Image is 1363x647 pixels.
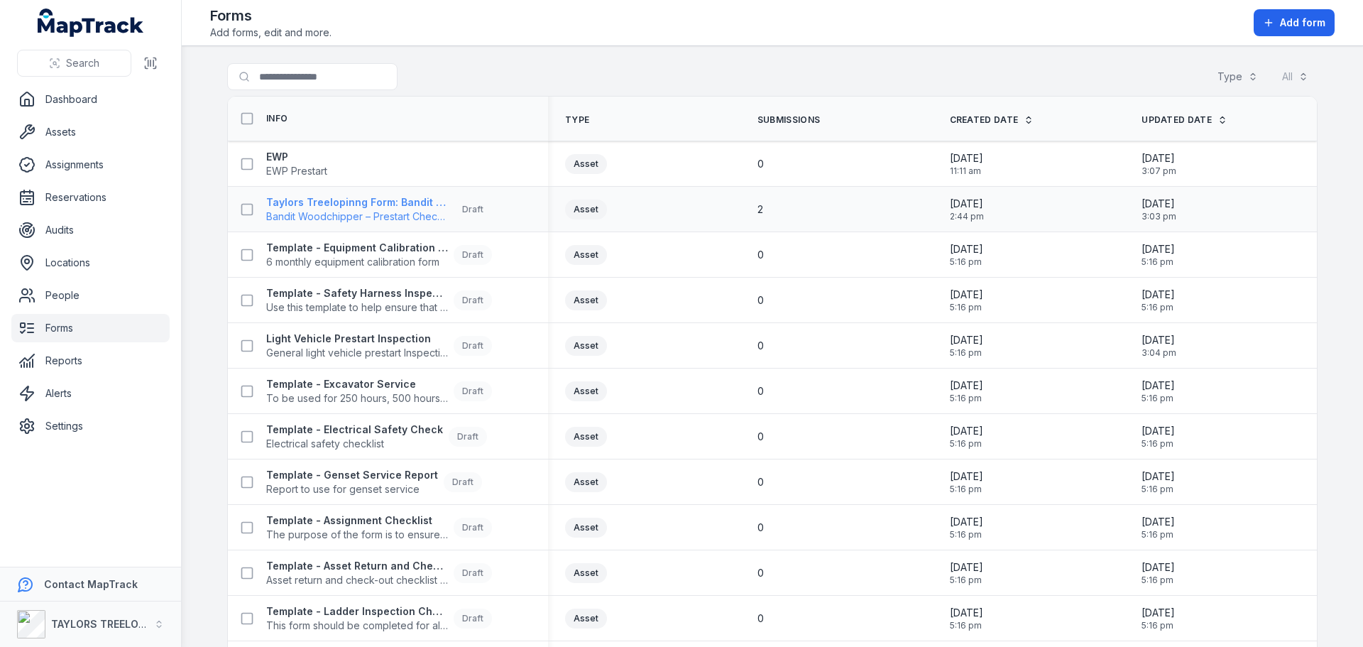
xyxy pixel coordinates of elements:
[266,332,492,360] a: Light Vehicle Prestart InspectionGeneral light vehicle prestart Inspection formDraft
[950,438,983,450] span: 5:16 pm
[1142,438,1175,450] span: 5:16 pm
[454,290,492,310] div: Draft
[1142,560,1175,586] time: 03/06/2025, 5:16:59 pm
[11,347,170,375] a: Reports
[950,575,983,586] span: 5:16 pm
[266,255,448,269] span: 6 monthly equipment calibration form
[950,424,983,438] span: [DATE]
[1142,114,1227,126] a: Updated Date
[266,482,438,496] span: Report to use for genset service
[11,249,170,277] a: Locations
[950,379,983,404] time: 03/06/2025, 5:16:59 pm
[266,423,443,437] strong: Template - Electrical Safety Check
[757,157,764,171] span: 0
[1142,197,1176,222] time: 01/09/2025, 3:03:17 pm
[266,150,327,178] a: EWPEWP Prestart
[950,560,983,575] span: [DATE]
[1142,151,1176,165] span: [DATE]
[51,618,170,630] strong: TAYLORS TREELOPPING
[1142,288,1175,302] span: [DATE]
[565,563,607,583] div: Asset
[266,286,448,300] strong: Template - Safety Harness Inspection
[266,468,482,496] a: Template - Genset Service ReportReport to use for genset serviceDraft
[950,211,984,222] span: 2:44 pm
[11,151,170,179] a: Assignments
[266,377,448,391] strong: Template - Excavator Service
[950,242,983,256] span: [DATE]
[757,384,764,398] span: 0
[757,430,764,444] span: 0
[266,346,448,360] span: General light vehicle prestart Inspection form
[1142,620,1175,631] span: 5:16 pm
[565,336,607,356] div: Asset
[444,472,482,492] div: Draft
[950,114,1019,126] span: Created Date
[266,113,288,124] span: Info
[454,381,492,401] div: Draft
[757,611,764,626] span: 0
[266,377,492,406] a: Template - Excavator ServiceTo be used for 250 hours, 500 hours and 750 hours service only. (1,00...
[266,468,438,482] strong: Template - Genset Service Report
[1142,469,1175,484] span: [DATE]
[1142,197,1176,211] span: [DATE]
[11,412,170,440] a: Settings
[757,475,764,489] span: 0
[1142,484,1175,495] span: 5:16 pm
[950,347,983,359] span: 5:16 pm
[950,469,983,484] span: [DATE]
[1142,515,1175,529] span: [DATE]
[757,293,764,308] span: 0
[1142,560,1175,575] span: [DATE]
[950,256,983,268] span: 5:16 pm
[950,484,983,495] span: 5:16 pm
[11,118,170,146] a: Assets
[38,9,144,37] a: MapTrack
[44,578,138,590] strong: Contact MapTrack
[950,151,983,165] span: [DATE]
[950,424,983,450] time: 03/06/2025, 5:16:59 pm
[757,202,763,217] span: 2
[1142,515,1175,540] time: 03/06/2025, 5:16:59 pm
[950,606,983,631] time: 03/06/2025, 5:16:59 pm
[1142,211,1176,222] span: 3:03 pm
[1142,288,1175,313] time: 03/06/2025, 5:16:59 pm
[565,154,607,174] div: Asset
[950,515,983,540] time: 03/06/2025, 5:16:59 pm
[1208,63,1267,90] button: Type
[1142,333,1176,359] time: 01/09/2025, 3:04:52 pm
[950,333,983,359] time: 03/06/2025, 5:16:59 pm
[266,513,492,542] a: Template - Assignment ChecklistThe purpose of the form is to ensure the employee is licenced and ...
[454,518,492,538] div: Draft
[1280,16,1325,30] span: Add form
[950,165,983,177] span: 11:11 am
[210,26,332,40] span: Add forms, edit and more.
[266,210,448,224] span: Bandit Woodchipper – Prestart Checklist
[950,288,983,313] time: 03/06/2025, 5:16:59 pm
[454,563,492,583] div: Draft
[757,114,820,126] span: Submissions
[950,197,984,211] span: [DATE]
[454,336,492,356] div: Draft
[1142,242,1175,268] time: 03/06/2025, 5:16:59 pm
[950,288,983,302] span: [DATE]
[266,391,448,406] span: To be used for 250 hours, 500 hours and 750 hours service only. (1,000 hours to be completed by d...
[266,286,492,315] a: Template - Safety Harness InspectionUse this template to help ensure that your harness is in good...
[950,469,983,495] time: 03/06/2025, 5:16:59 pm
[11,281,170,310] a: People
[266,150,327,164] strong: EWP
[950,379,983,393] span: [DATE]
[266,300,448,315] span: Use this template to help ensure that your harness is in good condition before use to reduce the ...
[565,381,607,401] div: Asset
[1142,165,1176,177] span: 3:07 pm
[950,529,983,540] span: 5:16 pm
[17,50,131,77] button: Search
[1142,529,1175,540] span: 5:16 pm
[1142,393,1175,404] span: 5:16 pm
[1142,114,1212,126] span: Updated Date
[1273,63,1318,90] button: All
[950,242,983,268] time: 03/06/2025, 5:16:59 pm
[266,513,448,528] strong: Template - Assignment Checklist
[757,566,764,580] span: 0
[11,314,170,342] a: Forms
[950,114,1034,126] a: Created Date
